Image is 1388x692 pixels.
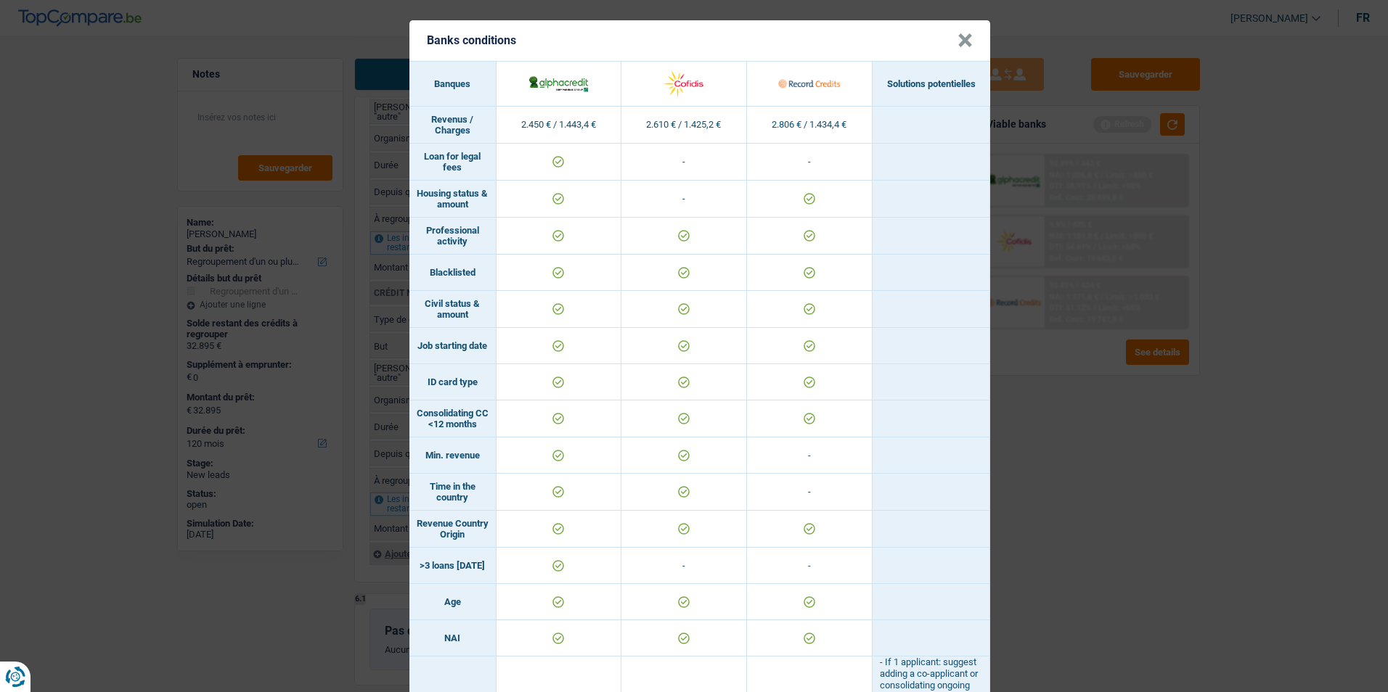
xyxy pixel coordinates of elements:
img: Cofidis [653,68,714,99]
td: - [621,144,747,181]
td: Age [409,584,497,620]
td: - [747,548,873,584]
td: Revenus / Charges [409,107,497,144]
td: 2.610 € / 1.425,2 € [621,107,747,144]
button: Close [958,33,973,48]
td: - [747,474,873,511]
td: >3 loans [DATE] [409,548,497,584]
th: Banques [409,62,497,107]
td: Min. revenue [409,437,497,474]
td: Blacklisted [409,255,497,291]
img: AlphaCredit [528,74,589,93]
h5: Banks conditions [427,33,516,47]
td: Job starting date [409,328,497,364]
td: - [621,181,747,218]
td: Loan for legal fees [409,144,497,181]
td: Civil status & amount [409,291,497,328]
td: - [621,548,747,584]
td: Time in the country [409,474,497,511]
td: ID card type [409,364,497,400]
td: Housing status & amount [409,181,497,218]
td: 2.806 € / 1.434,4 € [747,107,873,144]
td: Consolidating CC <12 months [409,400,497,437]
td: Revenue Country Origin [409,511,497,548]
td: - [747,437,873,474]
td: - [747,144,873,181]
th: Solutions potentielles [873,62,990,107]
td: Professional activity [409,218,497,255]
td: NAI [409,620,497,656]
img: Record Credits [778,68,840,99]
td: 2.450 € / 1.443,4 € [497,107,622,144]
